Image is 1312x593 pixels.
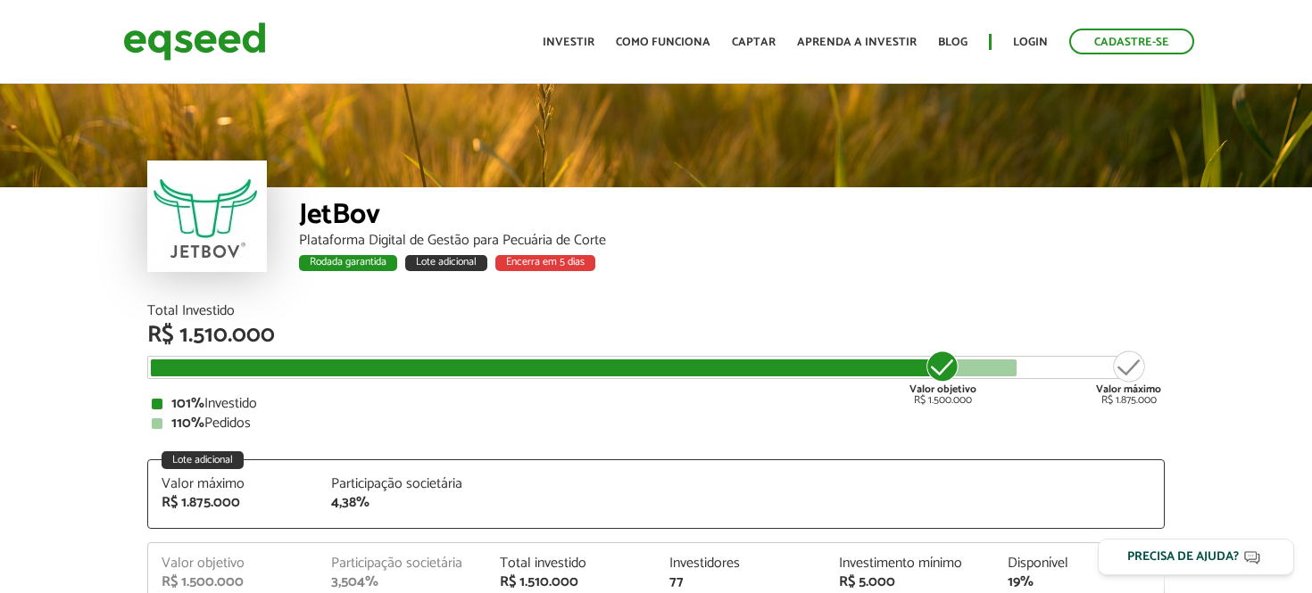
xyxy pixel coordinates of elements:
strong: 101% [171,391,204,416]
div: R$ 1.510.000 [500,575,643,589]
div: Participação societária [331,556,474,571]
strong: Valor máximo [1096,381,1161,398]
div: Encerra em 5 dias [495,255,595,271]
div: R$ 1.510.000 [147,324,1165,347]
div: Participação societária [331,477,474,491]
strong: Valor objetivo [909,381,976,398]
img: EqSeed [123,18,266,65]
div: Lote adicional [162,451,244,469]
div: Investidores [669,556,812,571]
div: R$ 1.875.000 [1096,349,1161,406]
div: R$ 1.500.000 [162,575,304,589]
a: Blog [938,37,967,48]
div: R$ 5.000 [839,575,982,589]
div: Investido [152,397,1160,411]
div: Disponível [1008,556,1150,571]
div: R$ 1.500.000 [909,349,976,406]
div: Total investido [500,556,643,571]
a: Login [1013,37,1048,48]
strong: 110% [171,411,204,435]
div: 19% [1008,575,1150,589]
div: Plataforma Digital de Gestão para Pecuária de Corte [299,234,1165,248]
div: 3,504% [331,575,474,589]
div: Investimento mínimo [839,556,982,571]
div: Pedidos [152,416,1160,431]
div: R$ 1.875.000 [162,496,304,510]
div: 4,38% [331,496,474,510]
a: Cadastre-se [1069,29,1194,54]
div: JetBov [299,201,1165,234]
div: Rodada garantida [299,255,397,271]
a: Aprenda a investir [797,37,917,48]
a: Investir [543,37,594,48]
div: Total Investido [147,304,1165,318]
div: Lote adicional [405,255,487,271]
div: Valor máximo [162,477,304,491]
a: Captar [732,37,776,48]
div: 77 [669,575,812,589]
div: Valor objetivo [162,556,304,571]
a: Como funciona [616,37,710,48]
